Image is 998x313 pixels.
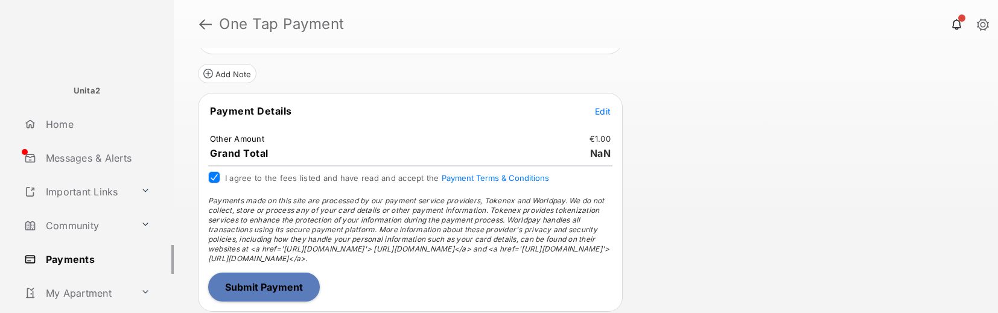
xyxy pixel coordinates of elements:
button: Submit Payment [208,273,320,302]
span: Payments made on this site are processed by our payment service providers, Tokenex and Worldpay. ... [208,196,609,263]
button: Add Note [198,64,256,83]
a: Important Links [19,177,136,206]
p: Unita2 [74,85,101,97]
a: Messages & Alerts [19,144,174,172]
span: Grand Total [210,147,269,159]
span: Edit [595,106,611,116]
a: Payments [19,245,174,274]
span: NaN [590,147,611,159]
button: Edit [595,105,611,117]
strong: One Tap Payment [219,17,345,31]
td: Other Amount [209,133,265,144]
button: I agree to the fees listed and have read and accept the [442,173,549,183]
a: Community [19,211,136,240]
td: €1.00 [589,133,611,144]
a: Home [19,110,174,139]
a: My Apartment [19,279,136,308]
span: Payment Details [210,105,292,117]
span: I agree to the fees listed and have read and accept the [225,173,549,183]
